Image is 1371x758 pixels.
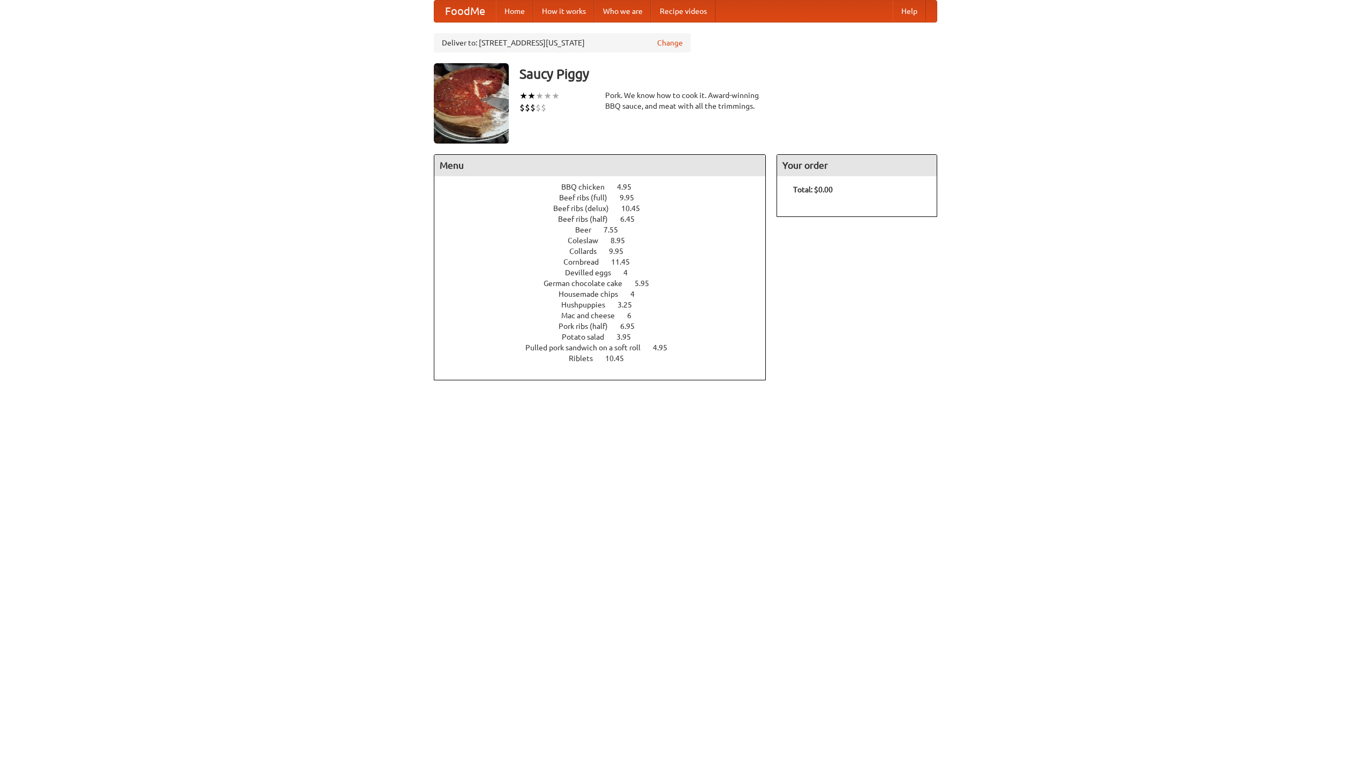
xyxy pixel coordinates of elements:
span: 5.95 [635,279,660,288]
span: Beer [575,226,602,234]
span: 4.95 [617,183,642,191]
a: Pulled pork sandwich on a soft roll 4.95 [525,343,687,352]
span: 4.95 [653,343,678,352]
a: FoodMe [434,1,496,22]
span: 10.45 [621,204,651,213]
a: Pork ribs (half) 6.95 [559,322,654,331]
a: Beef ribs (full) 9.95 [559,193,654,202]
a: Recipe videos [651,1,715,22]
span: 6.45 [620,215,645,223]
span: 10.45 [605,354,635,363]
span: 8.95 [611,236,636,245]
li: ★ [519,90,528,102]
a: Help [893,1,926,22]
h4: Your order [777,155,937,176]
li: $ [525,102,530,114]
a: Beef ribs (half) 6.45 [558,215,654,223]
span: Hushpuppies [561,301,616,309]
span: Cornbread [563,258,609,266]
a: Home [496,1,533,22]
span: Riblets [569,354,604,363]
span: 4 [630,290,645,298]
div: Pork. We know how to cook it. Award-winning BBQ sauce, and meat with all the trimmings. [605,90,766,111]
img: angular.jpg [434,63,509,144]
span: 9.95 [620,193,645,202]
span: Devilled eggs [565,268,622,277]
span: Beef ribs (full) [559,193,618,202]
li: $ [536,102,541,114]
span: 6 [627,311,642,320]
li: $ [519,102,525,114]
li: $ [530,102,536,114]
span: BBQ chicken [561,183,615,191]
a: Potato salad 3.95 [562,333,651,341]
a: Devilled eggs 4 [565,268,647,277]
span: 11.45 [611,258,641,266]
h4: Menu [434,155,765,176]
a: Beer 7.55 [575,226,638,234]
span: Pork ribs (half) [559,322,619,331]
li: ★ [528,90,536,102]
a: German chocolate cake 5.95 [544,279,669,288]
a: Hushpuppies 3.25 [561,301,652,309]
span: 3.25 [617,301,643,309]
a: Collards 9.95 [569,247,643,256]
a: Coleslaw 8.95 [568,236,645,245]
span: Beef ribs (delux) [553,204,620,213]
a: Who we are [594,1,651,22]
b: Total: $0.00 [793,185,833,194]
a: Change [657,37,683,48]
span: Housemade chips [559,290,629,298]
a: Mac and cheese 6 [561,311,651,320]
a: How it works [533,1,594,22]
a: BBQ chicken 4.95 [561,183,651,191]
span: Coleslaw [568,236,609,245]
span: Collards [569,247,607,256]
span: 9.95 [609,247,634,256]
a: Cornbread 11.45 [563,258,650,266]
h3: Saucy Piggy [519,63,937,85]
li: ★ [544,90,552,102]
span: Mac and cheese [561,311,626,320]
a: Beef ribs (delux) 10.45 [553,204,660,213]
span: 7.55 [604,226,629,234]
span: 4 [623,268,638,277]
span: 6.95 [620,322,645,331]
li: ★ [552,90,560,102]
span: Beef ribs (half) [558,215,619,223]
span: Pulled pork sandwich on a soft roll [525,343,651,352]
li: $ [541,102,546,114]
a: Riblets 10.45 [569,354,644,363]
div: Deliver to: [STREET_ADDRESS][US_STATE] [434,33,691,52]
span: 3.95 [616,333,642,341]
a: Housemade chips 4 [559,290,654,298]
span: Potato salad [562,333,615,341]
span: German chocolate cake [544,279,633,288]
li: ★ [536,90,544,102]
